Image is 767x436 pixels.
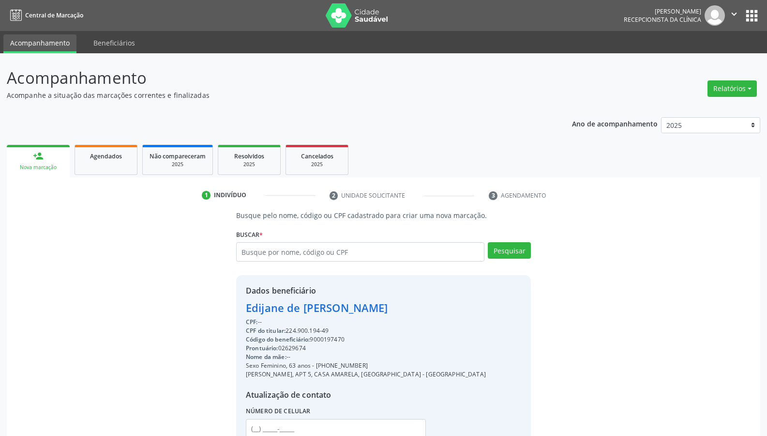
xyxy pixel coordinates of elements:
[25,11,83,19] span: Central de Marcação
[33,151,44,161] div: person_add
[301,152,333,160] span: Cancelados
[246,318,486,327] div: --
[707,80,757,97] button: Relatórios
[246,327,286,335] span: CPF do titular:
[246,353,286,361] span: Nome da mãe:
[246,300,486,316] div: Edijane de [PERSON_NAME]
[624,7,701,16] div: [PERSON_NAME]
[150,161,206,168] div: 2025
[293,161,341,168] div: 2025
[246,344,486,353] div: 02629674
[236,242,484,262] input: Busque por nome, código ou CPF
[202,191,211,200] div: 1
[236,227,263,242] label: Buscar
[150,152,206,160] span: Não compareceram
[743,7,760,24] button: apps
[7,90,534,100] p: Acompanhe a situação das marcações correntes e finalizadas
[225,161,273,168] div: 2025
[234,152,264,160] span: Resolvidos
[246,370,486,379] div: [PERSON_NAME], APT 5, CASA AMARELA, [GEOGRAPHIC_DATA] - [GEOGRAPHIC_DATA]
[14,164,63,171] div: Nova marcação
[7,7,83,23] a: Central de Marcação
[624,16,701,24] span: Recepcionista da clínica
[246,361,486,370] div: Sexo Feminino, 63 anos - [PHONE_NUMBER]
[246,318,258,326] span: CPF:
[236,210,531,220] p: Busque pelo nome, código ou CPF cadastrado para criar uma nova marcação.
[246,327,486,335] div: 224.900.194-49
[488,242,531,259] button: Pesquisar
[90,152,122,160] span: Agendados
[729,9,739,19] i: 
[214,191,246,200] div: Indivíduo
[7,66,534,90] p: Acompanhamento
[3,34,76,53] a: Acompanhamento
[246,389,486,401] div: Atualização de contato
[246,335,486,344] div: 9000197470
[246,335,310,343] span: Código do beneficiário:
[246,404,311,419] label: Número de celular
[246,344,278,352] span: Prontuário:
[572,117,658,129] p: Ano de acompanhamento
[705,5,725,26] img: img
[246,353,486,361] div: --
[87,34,142,51] a: Beneficiários
[246,285,486,296] div: Dados beneficiário
[725,5,743,26] button: 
